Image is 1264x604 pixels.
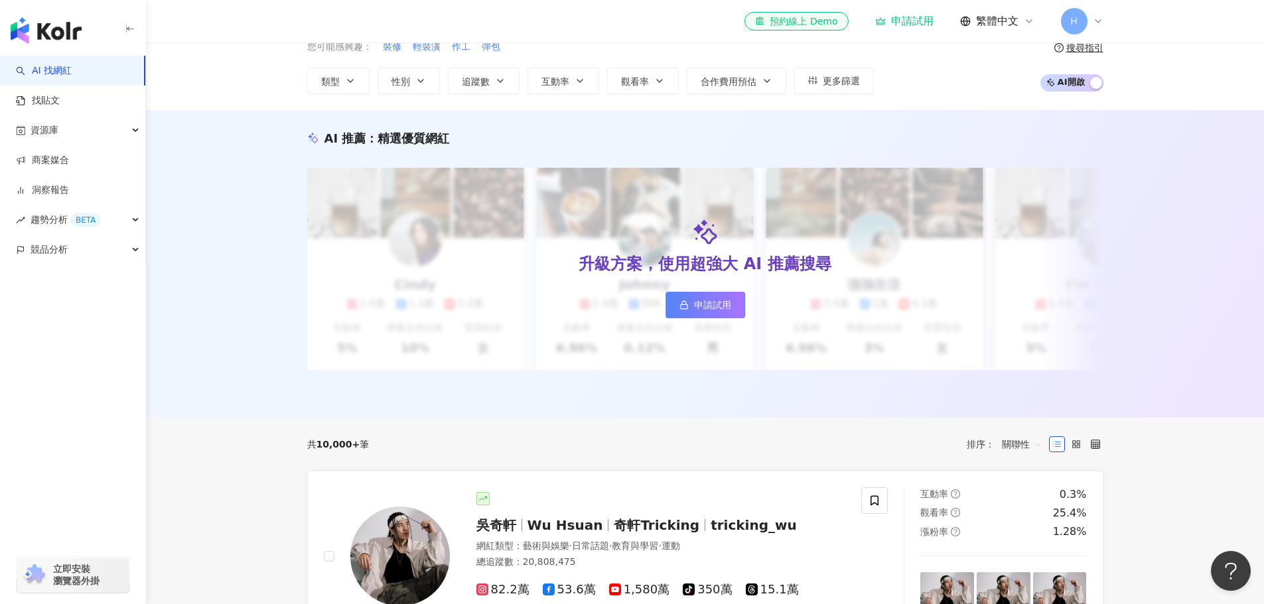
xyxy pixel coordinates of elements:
[951,508,960,517] span: question-circle
[755,15,837,28] div: 預約線上 Demo
[1070,14,1078,29] span: H
[1066,42,1103,53] div: 搜尋指引
[1211,551,1251,591] iframe: Help Scout Beacon - Open
[448,68,520,94] button: 追蹤數
[70,213,101,227] div: BETA
[701,76,756,87] span: 合作費用預估
[16,154,69,167] a: 商案媒合
[452,40,470,54] span: 作工
[687,68,786,94] button: 合作費用預估
[744,12,848,30] a: 預約線上 Demo
[612,540,658,551] span: 教育與學習
[666,292,745,318] a: 申請試用
[621,76,649,87] span: 觀看率
[527,68,599,94] button: 互動率
[307,439,370,450] div: 共 筆
[967,434,1049,455] div: 排序：
[541,76,569,87] span: 互動率
[569,540,572,551] span: ·
[543,583,596,597] span: 53.6萬
[482,40,500,54] span: 彈包
[481,40,501,54] button: 彈包
[579,253,831,276] div: 升級方案，使用超強大 AI 推薦搜尋
[523,540,569,551] span: 藝術與娛樂
[614,517,699,533] span: 奇軒Tricking
[875,15,934,28] a: 申請試用
[1054,43,1064,52] span: question-circle
[31,205,101,235] span: 趨勢分析
[16,64,72,78] a: searchAI 找網紅
[378,131,449,145] span: 精選優質網紅
[662,540,680,551] span: 運動
[412,40,441,54] button: 輕裝潢
[1053,524,1087,539] div: 1.28%
[316,439,360,450] span: 10,000+
[920,507,948,518] span: 觀看率
[951,489,960,499] span: question-circle
[307,68,370,94] button: 類型
[16,94,60,107] a: 找貼文
[1060,487,1087,502] div: 0.3%
[920,489,948,499] span: 互動率
[607,68,679,94] button: 觀看率
[794,68,874,94] button: 更多篩選
[378,68,440,94] button: 性別
[746,583,799,597] span: 15.1萬
[658,540,661,551] span: ·
[16,184,69,197] a: 洞察報告
[31,115,58,145] span: 資源庫
[711,517,797,533] span: tricking_wu
[1053,506,1087,520] div: 25.4%
[694,300,731,310] span: 申請試用
[527,517,603,533] span: Wu Hsuan
[609,540,612,551] span: ·
[683,583,732,597] span: 350萬
[391,76,410,87] span: 性別
[1002,434,1042,455] span: 關聯性
[17,557,129,593] a: chrome extension立即安裝 瀏覽器外掛
[21,564,47,585] img: chrome extension
[462,76,490,87] span: 追蹤數
[951,527,960,536] span: question-circle
[476,583,529,597] span: 82.2萬
[476,540,846,553] div: 網紅類型 ：
[16,215,25,225] span: rise
[324,130,450,147] div: AI 推薦 ：
[321,76,340,87] span: 類型
[476,517,516,533] span: 吳奇軒
[383,40,401,54] span: 裝修
[413,40,441,54] span: 輕裝潢
[11,17,82,44] img: logo
[451,40,471,54] button: 作工
[476,556,846,569] div: 總追蹤數 ： 20,808,475
[609,583,670,597] span: 1,580萬
[382,40,402,54] button: 裝修
[823,76,860,86] span: 更多篩選
[31,235,68,265] span: 競品分析
[976,14,1018,29] span: 繁體中文
[572,540,609,551] span: 日常話題
[307,40,372,54] span: 您可能感興趣：
[53,563,100,587] span: 立即安裝 瀏覽器外掛
[920,526,948,537] span: 漲粉率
